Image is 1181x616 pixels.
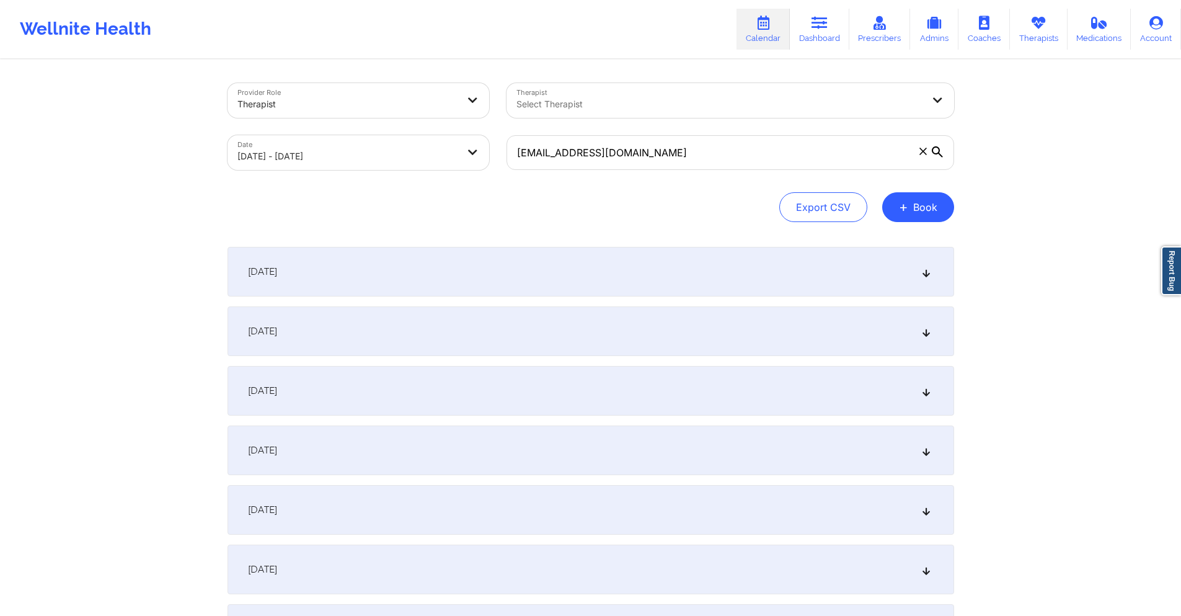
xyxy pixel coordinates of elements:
a: Dashboard [790,9,849,50]
span: [DATE] [248,266,277,278]
span: + [899,203,908,210]
button: Export CSV [779,192,867,222]
a: Medications [1068,9,1131,50]
a: Coaches [958,9,1010,50]
span: [DATE] [248,444,277,457]
div: Therapist [237,91,458,118]
a: Calendar [736,9,790,50]
a: Account [1131,9,1181,50]
a: Report Bug [1161,246,1181,295]
a: Admins [910,9,958,50]
a: Prescribers [849,9,911,50]
span: [DATE] [248,325,277,337]
input: Search by patient email [506,135,954,170]
a: Therapists [1010,9,1068,50]
button: +Book [882,192,954,222]
span: [DATE] [248,504,277,516]
span: [DATE] [248,563,277,576]
span: [DATE] [248,385,277,397]
div: [DATE] - [DATE] [237,143,458,170]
